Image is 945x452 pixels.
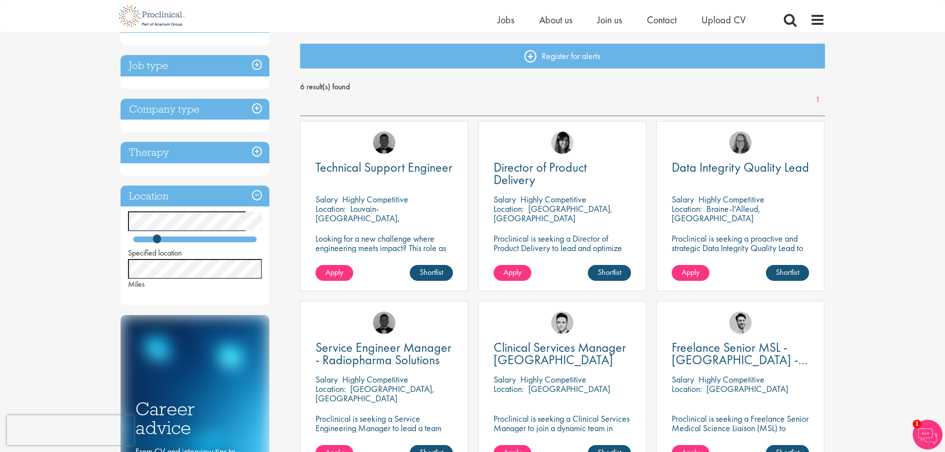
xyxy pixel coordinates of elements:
[588,265,631,281] a: Shortlist
[494,414,631,442] p: Proclinical is seeking a Clinical Services Manager to join a dynamic team in [GEOGRAPHIC_DATA].
[121,55,269,76] h3: Job type
[315,203,400,233] p: Louvain-[GEOGRAPHIC_DATA], [GEOGRAPHIC_DATA]
[672,161,809,174] a: Data Integrity Quality Lead
[494,161,631,186] a: Director of Product Delivery
[315,341,453,366] a: Service Engineer Manager - Radiopharma Solutions
[551,131,573,154] img: Tesnim Chagklil
[672,194,694,205] span: Salary
[539,13,572,26] a: About us
[315,194,338,205] span: Salary
[315,159,452,176] span: Technical Support Engineer
[315,374,338,385] span: Salary
[498,13,514,26] a: Jobs
[315,265,353,281] a: Apply
[647,13,677,26] a: Contact
[672,339,808,393] span: Freelance Senior MSL - [GEOGRAPHIC_DATA] - Cardiovascular/ Rare Disease
[913,420,921,428] span: 1
[698,374,764,385] p: Highly Competitive
[672,159,809,176] span: Data Integrity Quality Lead
[373,131,395,154] img: Tom Stables
[494,341,631,366] a: Clinical Services Manager [GEOGRAPHIC_DATA]
[121,142,269,163] h3: Therapy
[121,99,269,120] h3: Company type
[520,194,586,205] p: Highly Competitive
[729,312,752,334] img: Thomas Pinnock
[315,383,435,404] p: [GEOGRAPHIC_DATA], [GEOGRAPHIC_DATA]
[315,203,346,214] span: Location:
[672,374,694,385] span: Salary
[342,374,408,385] p: Highly Competitive
[315,339,451,368] span: Service Engineer Manager - Radiopharma Solutions
[373,312,395,334] img: Tom Stables
[135,399,254,438] h3: Career advice
[706,383,788,394] p: [GEOGRAPHIC_DATA]
[494,234,631,271] p: Proclinical is seeking a Director of Product Delivery to lead and optimize product delivery pract...
[672,203,702,214] span: Location:
[729,131,752,154] img: Ingrid Aymes
[672,265,709,281] a: Apply
[325,267,343,277] span: Apply
[121,186,269,207] h3: Location
[520,374,586,385] p: Highly Competitive
[494,194,516,205] span: Salary
[913,420,943,450] img: Chatbot
[410,265,453,281] a: Shortlist
[315,383,346,394] span: Location:
[701,13,746,26] a: Upload CV
[682,267,699,277] span: Apply
[128,248,182,258] span: Specified location
[698,194,764,205] p: Highly Competitive
[128,279,145,289] span: Miles
[315,161,453,174] a: Technical Support Engineer
[494,203,524,214] span: Location:
[672,341,809,366] a: Freelance Senior MSL - [GEOGRAPHIC_DATA] - Cardiovascular/ Rare Disease
[494,159,587,188] span: Director of Product Delivery
[672,234,809,262] p: Proclinical is seeking a proactive and strategic Data Integrity Quality Lead to join a dynamic team.
[528,383,610,394] p: [GEOGRAPHIC_DATA]
[766,265,809,281] a: Shortlist
[494,265,531,281] a: Apply
[300,79,825,94] span: 6 result(s) found
[7,415,134,445] iframe: reCAPTCHA
[300,44,825,68] a: Register for alerts
[494,383,524,394] span: Location:
[494,203,613,224] p: [GEOGRAPHIC_DATA], [GEOGRAPHIC_DATA]
[597,13,622,26] a: Join us
[811,94,825,106] a: 1
[494,374,516,385] span: Salary
[551,312,573,334] img: Connor Lynes
[315,234,453,271] p: Looking for a new challenge where engineering meets impact? This role as Technical Support Engine...
[672,414,809,452] p: Proclinical is seeking a Freelance Senior Medical Science Liaison (MSL) to support medical affair...
[504,267,521,277] span: Apply
[672,203,760,224] p: Braine-l'Alleud, [GEOGRAPHIC_DATA]
[494,339,626,368] span: Clinical Services Manager [GEOGRAPHIC_DATA]
[342,194,408,205] p: Highly Competitive
[672,383,702,394] span: Location:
